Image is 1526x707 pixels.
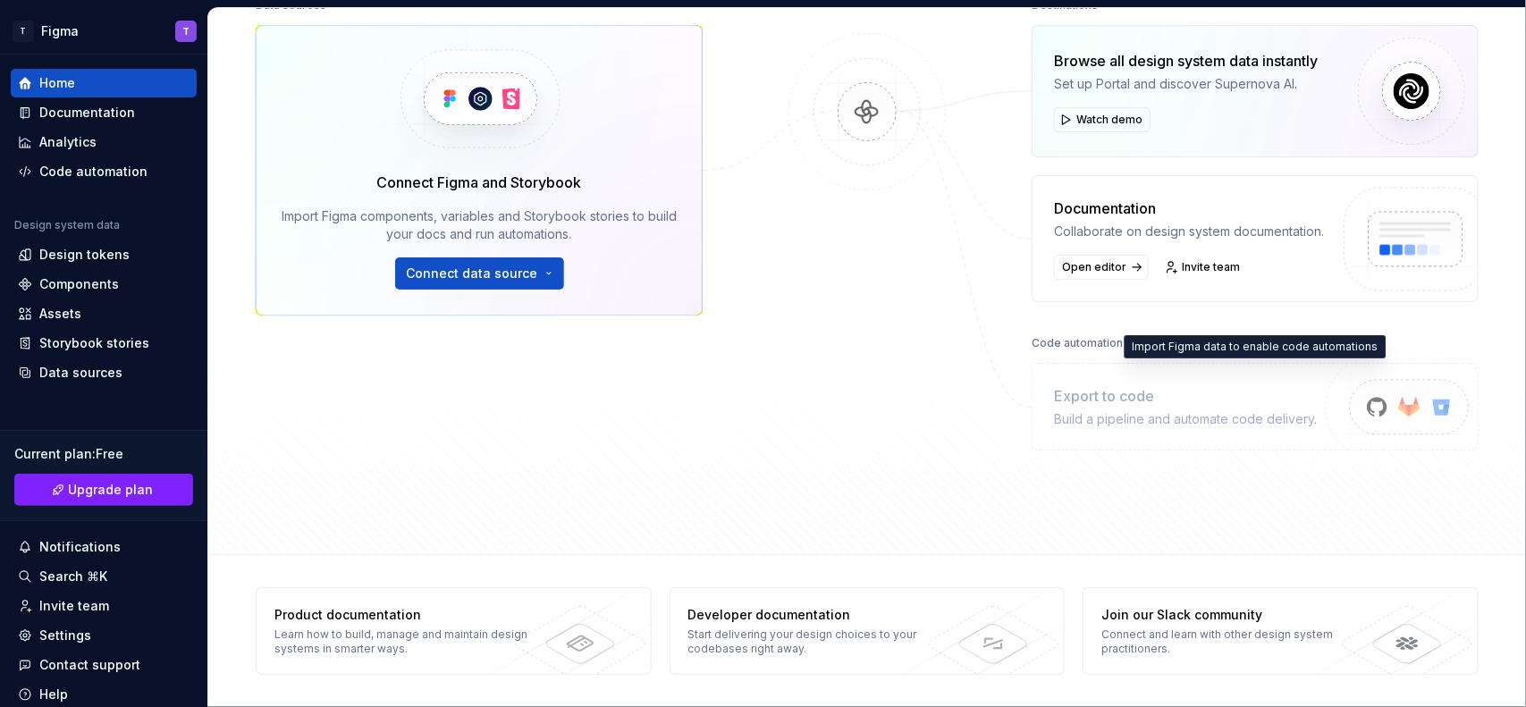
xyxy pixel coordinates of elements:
div: Import Figma data to enable code automations [1125,335,1387,358]
div: Contact support [39,656,140,674]
a: Upgrade plan [14,474,193,506]
button: TFigmaT [4,12,204,50]
div: Export to code [1054,385,1317,407]
div: Search ⌘K [39,568,107,585]
button: Connect data source [395,257,564,290]
button: Notifications [11,533,197,561]
div: Help [39,686,68,703]
a: Invite team [1159,255,1248,280]
div: Documentation [39,104,135,122]
div: Invite team [39,597,109,615]
a: Settings [11,621,197,650]
div: Design system data [14,218,120,232]
div: Developer documentation [688,606,948,624]
span: Upgrade plan [69,481,154,499]
div: Analytics [39,133,97,151]
a: Product documentationLearn how to build, manage and maintain design systems in smarter ways. [256,587,652,675]
a: Storybook stories [11,329,197,358]
span: Connect data source [407,265,538,282]
a: Design tokens [11,240,197,269]
div: Notifications [39,538,121,556]
span: Invite team [1182,260,1240,274]
div: Join our Slack community [1101,606,1362,624]
a: Assets [11,299,197,328]
a: Join our Slack communityConnect and learn with other design system practitioners. [1083,587,1479,675]
div: Home [39,74,75,92]
span: Open editor [1062,260,1126,274]
button: Search ⌘K [11,562,197,591]
div: Connect Figma and Storybook [377,172,582,193]
div: Start delivering your design choices to your codebases right away. [688,627,948,656]
span: Watch demo [1076,113,1142,127]
button: Contact support [11,651,197,679]
div: Connect and learn with other design system practitioners. [1101,627,1362,656]
div: Code automation [39,163,148,181]
button: Watch demo [1054,107,1151,132]
div: Settings [39,627,91,644]
div: Import Figma components, variables and Storybook stories to build your docs and run automations. [282,207,677,243]
div: T [182,24,190,38]
div: Learn how to build, manage and maintain design systems in smarter ways. [274,627,535,656]
div: T [13,21,34,42]
div: Design tokens [39,246,130,264]
div: Code automation [1032,331,1123,356]
div: Current plan : Free [14,445,193,463]
div: Collaborate on design system documentation. [1054,223,1324,240]
div: Assets [39,305,81,323]
div: Set up Portal and discover Supernova AI. [1054,75,1318,93]
div: Figma [41,22,79,40]
a: Analytics [11,128,197,156]
div: Product documentation [274,606,535,624]
a: Invite team [11,592,197,620]
div: Data sources [39,364,122,382]
a: Developer documentationStart delivering your design choices to your codebases right away. [670,587,1066,675]
a: Code automation [11,157,197,186]
a: Home [11,69,197,97]
div: Documentation [1054,198,1324,219]
a: Components [11,270,197,299]
a: Open editor [1054,255,1149,280]
div: Browse all design system data instantly [1054,50,1318,72]
div: Components [39,275,119,293]
div: Storybook stories [39,334,149,352]
div: Build a pipeline and automate code delivery. [1054,410,1317,428]
a: Data sources [11,358,197,387]
a: Documentation [11,98,197,127]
